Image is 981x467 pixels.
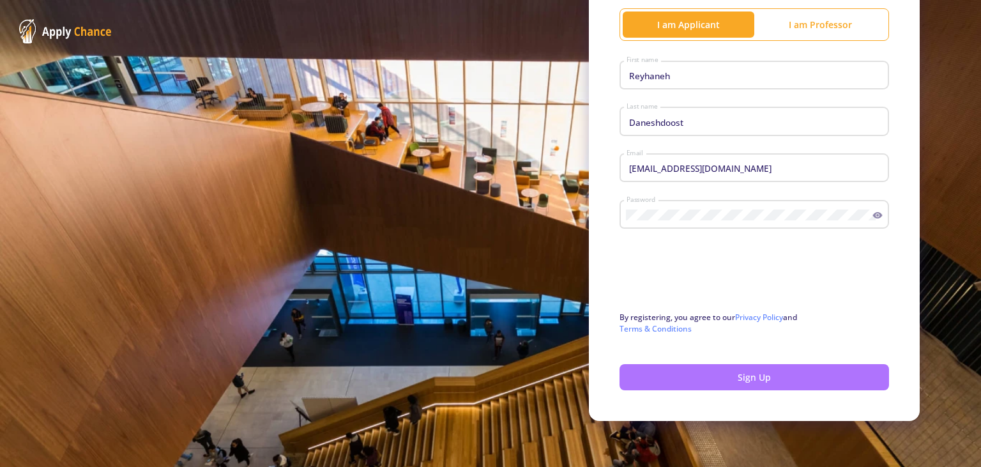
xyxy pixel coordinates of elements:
a: Terms & Conditions [620,323,692,334]
iframe: reCAPTCHA [620,252,814,302]
img: ApplyChance Logo [19,19,112,43]
div: I am Applicant [623,18,754,31]
div: I am Professor [754,18,886,31]
p: By registering, you agree to our and [620,312,889,335]
a: Privacy Policy [735,312,783,323]
button: Sign Up [620,364,889,390]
